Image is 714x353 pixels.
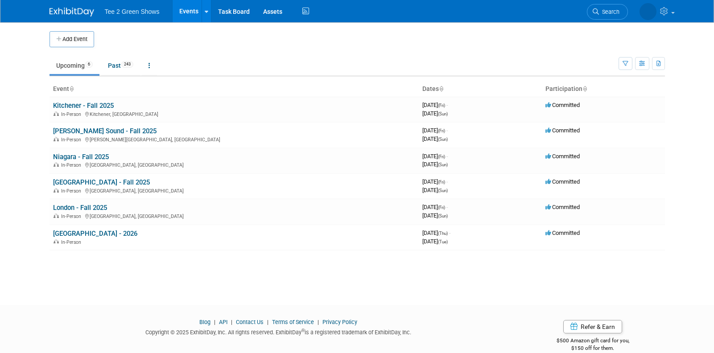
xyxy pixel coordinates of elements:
a: Refer & Earn [563,320,622,333]
span: Committed [545,153,580,160]
span: | [212,319,218,325]
span: (Sun) [438,188,448,193]
span: [DATE] [422,161,448,168]
span: In-Person [61,213,84,219]
span: [DATE] [422,153,448,160]
span: 243 [121,61,133,68]
div: Copyright © 2025 ExhibitDay, Inc. All rights reserved. ExhibitDay is a registered trademark of Ex... [50,326,508,337]
button: Add Event [50,31,94,47]
a: Blog [199,319,210,325]
span: (Sun) [438,213,448,218]
div: [GEOGRAPHIC_DATA], [GEOGRAPHIC_DATA] [53,187,415,194]
span: | [265,319,271,325]
span: - [446,102,448,108]
th: Participation [542,82,665,97]
span: 6 [85,61,93,68]
span: Committed [545,127,580,134]
span: [DATE] [422,187,448,193]
img: In-Person Event [54,111,59,116]
span: [DATE] [422,127,448,134]
span: [DATE] [422,135,448,142]
span: [DATE] [422,204,448,210]
span: | [229,319,235,325]
span: - [446,204,448,210]
span: [DATE] [422,110,448,117]
a: Kitchener - Fall 2025 [53,102,114,110]
a: API [219,319,227,325]
div: Kitchener, [GEOGRAPHIC_DATA] [53,110,415,117]
div: [PERSON_NAME][GEOGRAPHIC_DATA], [GEOGRAPHIC_DATA] [53,135,415,143]
img: In-Person Event [54,137,59,141]
span: Search [599,8,619,15]
span: (Fri) [438,154,445,159]
span: | [315,319,321,325]
span: (Sun) [438,111,448,116]
a: Privacy Policy [322,319,357,325]
img: In-Person Event [54,213,59,218]
span: - [446,127,448,134]
span: (Fri) [438,180,445,185]
img: ExhibitDay [50,8,94,16]
th: Dates [419,82,542,97]
span: (Sun) [438,137,448,142]
span: [DATE] [422,212,448,219]
a: [PERSON_NAME] Sound - Fall 2025 [53,127,157,135]
a: [GEOGRAPHIC_DATA] - Fall 2025 [53,178,150,186]
span: In-Person [61,239,84,245]
div: [GEOGRAPHIC_DATA], [GEOGRAPHIC_DATA] [53,212,415,219]
span: Committed [545,178,580,185]
a: Sort by Event Name [69,85,74,92]
span: In-Person [61,162,84,168]
span: - [446,178,448,185]
sup: ® [301,328,305,333]
div: $500 Amazon gift card for you, [521,331,665,352]
img: In-Person Event [54,162,59,167]
span: [DATE] [422,178,448,185]
a: Sort by Participation Type [582,85,587,92]
span: (Tue) [438,239,448,244]
span: (Thu) [438,231,448,236]
span: [DATE] [422,102,448,108]
a: Sort by Start Date [439,85,443,92]
a: [GEOGRAPHIC_DATA] - 2026 [53,230,137,238]
span: In-Person [61,137,84,143]
span: In-Person [61,111,84,117]
span: Committed [545,230,580,236]
a: Terms of Service [272,319,314,325]
div: [GEOGRAPHIC_DATA], [GEOGRAPHIC_DATA] [53,161,415,168]
span: Tee 2 Green Shows [105,8,160,15]
span: - [446,153,448,160]
span: Committed [545,102,580,108]
span: In-Person [61,188,84,194]
a: Contact Us [236,319,264,325]
a: Past243 [101,57,140,74]
span: (Fri) [438,103,445,108]
span: - [449,230,450,236]
img: In-Person Event [54,188,59,193]
a: Niagara - Fall 2025 [53,153,109,161]
img: In-Person Event [54,239,59,244]
span: (Sun) [438,162,448,167]
a: Search [587,4,628,20]
span: [DATE] [422,230,450,236]
span: Committed [545,204,580,210]
div: $150 off for them. [521,345,665,352]
a: Upcoming6 [50,57,99,74]
th: Event [50,82,419,97]
img: Robert Fell [640,3,656,20]
a: London - Fall 2025 [53,204,107,212]
span: (Fri) [438,128,445,133]
span: [DATE] [422,238,448,245]
span: (Fri) [438,205,445,210]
